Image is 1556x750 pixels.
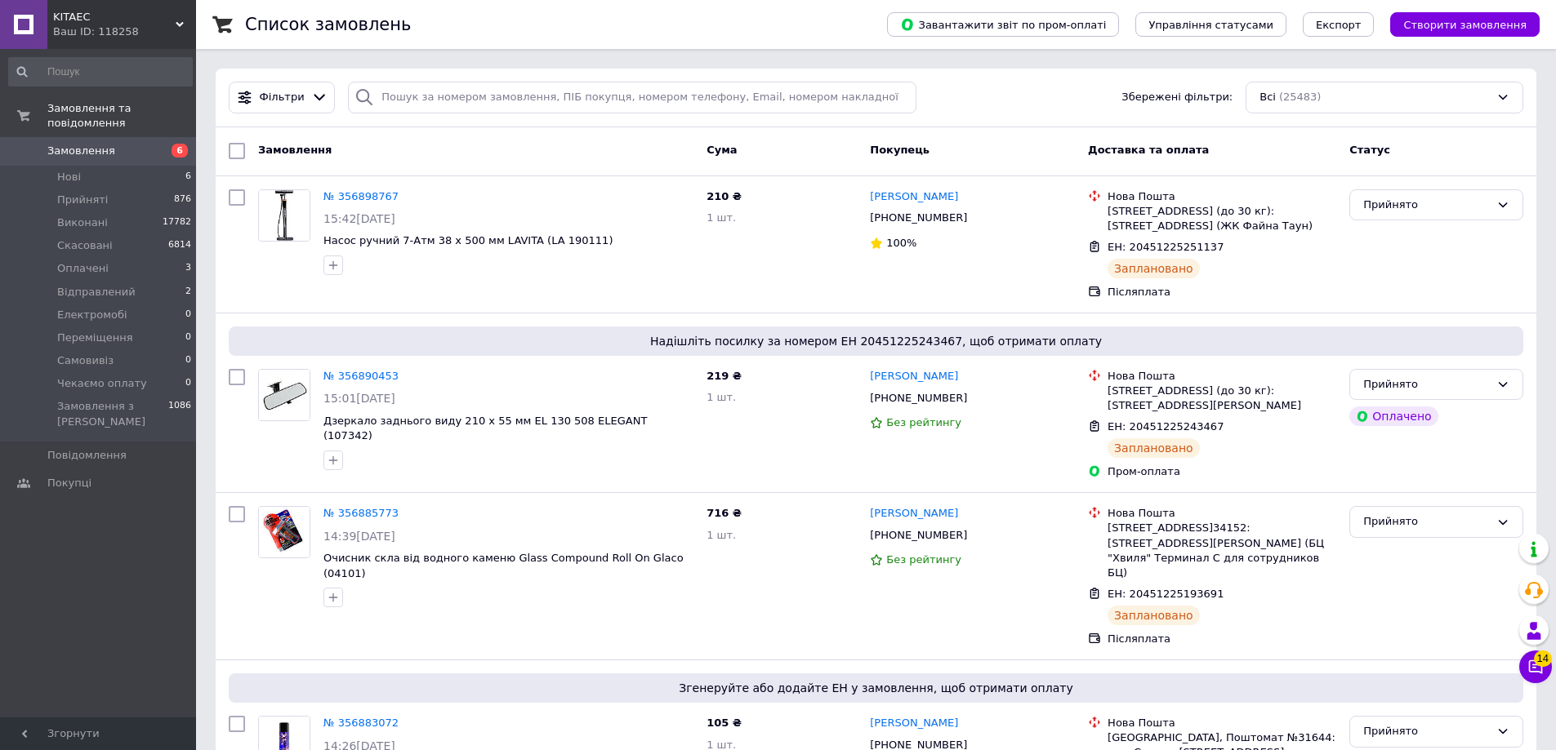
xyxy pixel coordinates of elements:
a: [PERSON_NAME] [870,716,958,731]
div: [STREET_ADDRESS] (до 30 кг): [STREET_ADDRESS][PERSON_NAME] [1108,384,1336,413]
div: Післяплата [1108,285,1336,300]
span: Самовивіз [57,353,114,368]
span: Відправлений [57,285,136,300]
div: Післяплата [1108,632,1336,646]
div: Прийнято [1363,376,1490,393]
span: 716 ₴ [707,507,742,519]
a: Очисник скла від водного каменю Glass Compound Roll On Glaco (04101) [323,552,684,579]
span: ЕН: 20451225251137 [1108,241,1224,253]
a: Фото товару [258,189,310,242]
span: 6 [172,144,188,158]
a: [PERSON_NAME] [870,369,958,384]
div: Заплановано [1108,606,1200,625]
a: № 356898767 [323,190,399,202]
input: Пошук [8,57,193,87]
span: Покупець [870,144,930,156]
span: Прийняті [57,193,108,207]
span: ЕН: 20451225193691 [1108,588,1224,600]
div: [PHONE_NUMBER] [867,207,970,229]
a: Фото товару [258,506,310,558]
span: Оплачені [57,261,109,276]
div: Прийнято [1363,197,1490,214]
span: Замовлення з [PERSON_NAME] [57,399,168,428]
div: Оплачено [1349,406,1438,426]
span: 2 [185,285,191,300]
a: № 356883072 [323,717,399,729]
span: 210 ₴ [707,190,742,202]
span: 6 [185,170,191,184]
span: Надішліть посилку за номером ЕН 20451225243467, щоб отримати оплату [235,333,1517,349]
span: Завантажити звіт по пром-оплаті [900,17,1106,32]
span: Згенеруйте або додайте ЕН у замовлення, щоб отримати оплату [235,680,1517,696]
div: Заплановано [1108,438,1200,458]
div: Прийнято [1363,723,1490,740]
span: 14:39[DATE] [323,530,395,543]
a: № 356885773 [323,507,399,519]
a: Дзеркало заднього виду 210 х 55 мм EL 130 508 ELEGANT (107342) [323,415,647,442]
img: Фото товару [259,190,310,241]
span: Покупці [47,476,91,490]
a: Фото товару [258,369,310,421]
span: 100% [886,237,916,249]
span: Статус [1349,144,1390,156]
span: Фільтри [260,90,305,105]
span: Нові [57,170,81,184]
span: 0 [185,331,191,345]
span: 15:42[DATE] [323,212,395,225]
img: Фото товару [259,370,310,420]
span: Замовлення [258,144,332,156]
span: 1 шт. [707,211,736,224]
button: Експорт [1303,12,1375,37]
a: Насос ручний 7-Атм 38 х 500 мм LAVITA (LA 190111) [323,234,613,246]
span: Збережені фільтри: [1121,90,1233,105]
span: 6814 [168,238,191,253]
span: Скасовані [57,238,113,253]
span: Створити замовлення [1403,19,1527,31]
div: Нова Пошта [1108,716,1336,730]
span: 105 ₴ [707,717,742,729]
span: 14 [1534,646,1552,662]
span: 15:01[DATE] [323,392,395,405]
a: [PERSON_NAME] [870,189,958,205]
span: Cума [707,144,737,156]
input: Пошук за номером замовлення, ПІБ покупця, номером телефону, Email, номером накладної [348,82,916,113]
span: Чекаємо оплату [57,376,147,391]
span: Повідомлення [47,448,127,463]
span: 0 [185,376,191,391]
span: 1086 [168,399,191,428]
button: Завантажити звіт по пром-оплаті [887,12,1119,37]
img: Фото товару [259,507,310,557]
div: [PHONE_NUMBER] [867,525,970,546]
h1: Список замовлень [245,15,411,34]
div: Заплановано [1108,259,1200,278]
span: Без рейтингу [886,416,961,428]
span: Замовлення та повідомлення [47,101,196,131]
span: Всі [1260,90,1276,105]
div: Нова Пошта [1108,189,1336,204]
button: Управління статусами [1135,12,1286,37]
div: Ваш ID: 118258 [53,24,196,39]
div: [PHONE_NUMBER] [867,388,970,409]
span: 876 [174,193,191,207]
span: (25483) [1279,91,1322,103]
span: Замовлення [47,144,115,158]
span: 219 ₴ [707,370,742,382]
span: Експорт [1316,19,1362,31]
span: Виконані [57,215,108,230]
div: Пром-оплата [1108,464,1336,479]
span: 17782 [163,215,191,230]
div: [STREET_ADDRESS] (до 30 кг): [STREET_ADDRESS] (ЖК Файна Таун) [1108,204,1336,233]
span: 0 [185,308,191,322]
span: 1 шт. [707,529,736,541]
span: 3 [185,261,191,276]
div: Нова Пошта [1108,369,1336,384]
button: Створити замовлення [1390,12,1540,37]
div: [STREET_ADDRESS]34152: [STREET_ADDRESS][PERSON_NAME] (БЦ "Хвиля" Терминал С для сотрудников БЦ) [1108,521,1336,580]
span: Переміщення [57,331,133,345]
span: Без рейтингу [886,553,961,566]
span: Управління статусами [1148,19,1273,31]
a: Створити замовлення [1374,18,1540,30]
